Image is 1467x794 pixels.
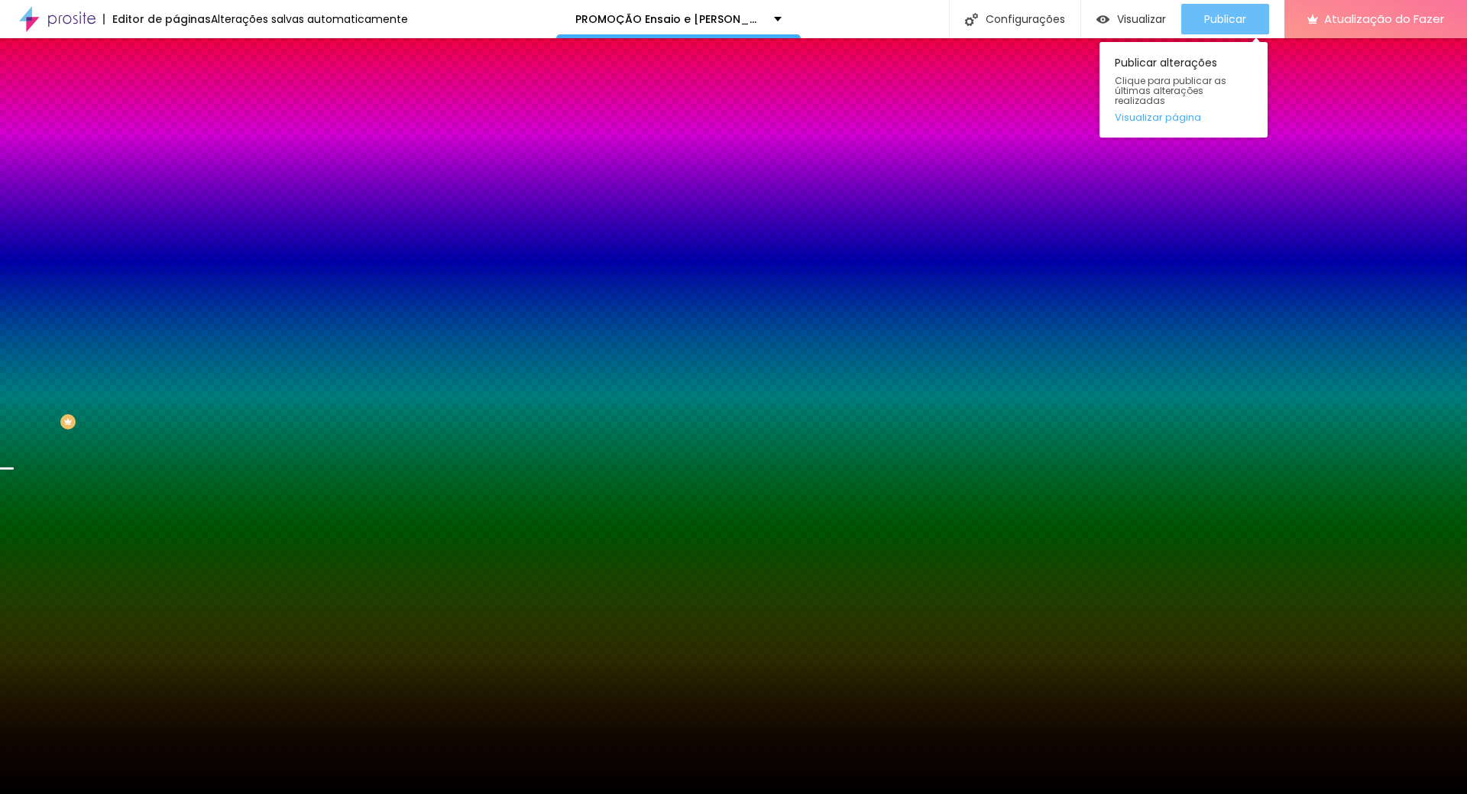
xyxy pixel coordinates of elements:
font: PROMOÇÃO Ensaio e [PERSON_NAME] Sensual [575,11,831,27]
font: Configurações [986,11,1065,27]
font: Clique para publicar as últimas alterações realizadas [1115,74,1226,107]
button: Visualizar [1081,4,1181,34]
font: Editor de páginas [112,11,211,27]
a: Visualizar página [1115,112,1252,122]
img: Ícone [965,13,978,26]
font: Visualizar [1117,11,1166,27]
font: Alterações salvas automaticamente [211,11,408,27]
button: Publicar [1181,4,1269,34]
font: Publicar alterações [1115,55,1217,70]
font: Publicar [1204,11,1246,27]
img: view-1.svg [1096,13,1109,26]
font: Visualizar página [1115,110,1201,125]
font: Atualização do Fazer [1324,11,1444,27]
